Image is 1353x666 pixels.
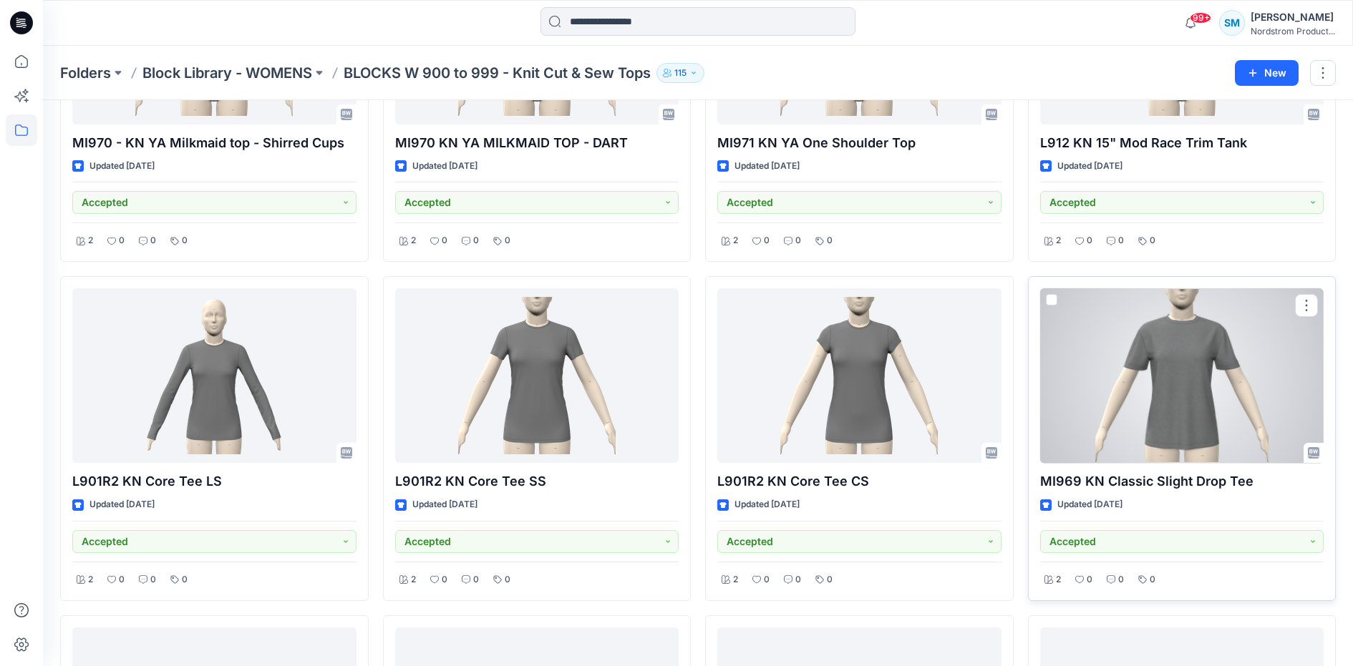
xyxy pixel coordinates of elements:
[60,63,111,83] a: Folders
[1057,159,1122,174] p: Updated [DATE]
[72,133,357,153] p: MI970 - KN YA Milkmaid top - Shirred Cups
[733,572,738,587] p: 2
[395,471,679,491] p: L901R2 KN Core Tee SS
[88,233,93,248] p: 2
[442,572,447,587] p: 0
[88,572,93,587] p: 2
[1251,26,1335,36] div: Nordstrom Product...
[1118,233,1124,248] p: 0
[764,233,770,248] p: 0
[411,572,416,587] p: 2
[150,572,156,587] p: 0
[1056,572,1061,587] p: 2
[119,233,125,248] p: 0
[89,497,155,512] p: Updated [DATE]
[1056,233,1061,248] p: 2
[1087,233,1092,248] p: 0
[1150,233,1155,248] p: 0
[344,63,651,83] p: BLOCKS W 900 to 999 - Knit Cut & Sew Tops
[473,572,479,587] p: 0
[1235,60,1299,86] button: New
[717,133,1002,153] p: MI971 KN YA One Shoulder Top
[142,63,312,83] a: Block Library - WOMENS
[1251,9,1335,26] div: [PERSON_NAME]
[1190,12,1211,24] span: 99+
[412,159,477,174] p: Updated [DATE]
[1087,572,1092,587] p: 0
[412,497,477,512] p: Updated [DATE]
[505,572,510,587] p: 0
[150,233,156,248] p: 0
[717,471,1002,491] p: L901R2 KN Core Tee CS
[1040,133,1324,153] p: L912 KN 15" Mod Race Trim Tank
[764,572,770,587] p: 0
[656,63,704,83] button: 115
[734,159,800,174] p: Updated [DATE]
[182,233,188,248] p: 0
[72,471,357,491] p: L901R2 KN Core Tee LS
[674,65,687,81] p: 115
[89,159,155,174] p: Updated [DATE]
[395,288,679,463] a: L901R2 KN Core Tee SS
[795,572,801,587] p: 0
[1219,10,1245,36] div: SM
[119,572,125,587] p: 0
[182,572,188,587] p: 0
[1057,497,1122,512] p: Updated [DATE]
[733,233,738,248] p: 2
[795,233,801,248] p: 0
[1040,471,1324,491] p: MI969 KN Classic Slight Drop Tee
[1040,288,1324,463] a: MI969 KN Classic Slight Drop Tee
[734,497,800,512] p: Updated [DATE]
[717,288,1002,463] a: L901R2 KN Core Tee CS
[395,133,679,153] p: MI970 KN YA MILKMAID TOP - DART
[827,572,833,587] p: 0
[473,233,479,248] p: 0
[1118,572,1124,587] p: 0
[411,233,416,248] p: 2
[1150,572,1155,587] p: 0
[505,233,510,248] p: 0
[72,288,357,463] a: L901R2 KN Core Tee LS
[827,233,833,248] p: 0
[442,233,447,248] p: 0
